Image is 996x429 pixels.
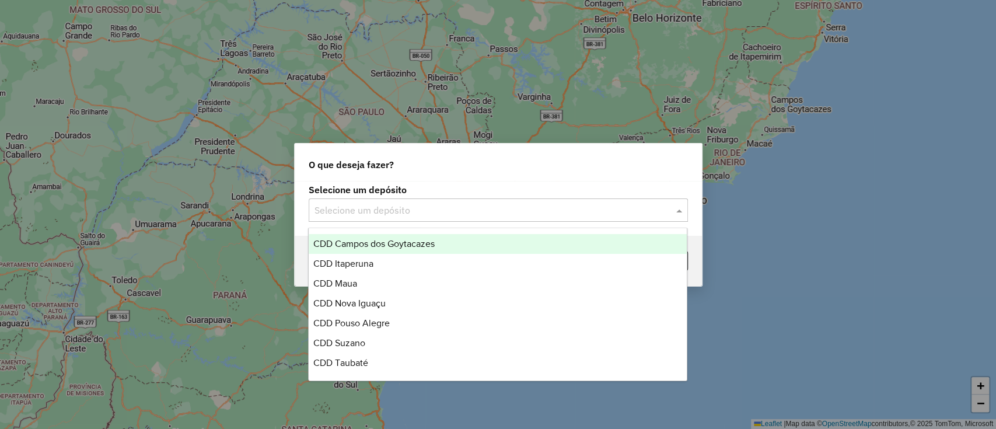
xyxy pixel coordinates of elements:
span: O que deseja fazer? [309,158,394,172]
span: CDD Campos dos Goytacazes [313,239,435,249]
span: CDD Nova Iguaçu [313,298,386,308]
label: Selecione um depósito [309,183,688,197]
span: CDD Itaperuna [313,259,373,268]
ng-dropdown-panel: Options list [308,228,687,381]
span: CDD Pouso Alegre [313,318,390,328]
span: CDD Maua [313,278,357,288]
span: CDD Taubaté [313,358,368,368]
span: CDD Suzano [313,338,365,348]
